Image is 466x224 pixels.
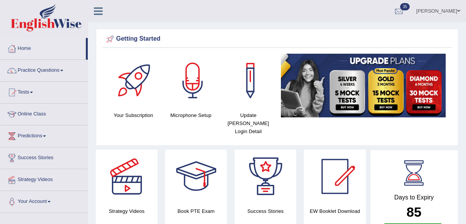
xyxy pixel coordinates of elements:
h4: Book PTE Exam [165,207,227,215]
h4: Success Stories [235,207,296,215]
a: Home [0,38,86,57]
a: Online Class [0,104,88,123]
a: Predictions [0,125,88,145]
span: 35 [400,3,410,10]
h4: Days to Expiry [379,194,450,201]
a: Your Account [0,191,88,210]
h4: Update [PERSON_NAME] Login Detail [223,111,273,135]
h4: Microphone Setup [166,111,216,119]
h4: Your Subscription [108,111,158,119]
b: 85 [407,204,422,219]
a: Tests [0,82,88,101]
a: Strategy Videos [0,169,88,188]
a: Success Stories [0,147,88,166]
h4: EW Booklet Download [304,207,366,215]
div: Getting Started [105,33,450,45]
h4: Strategy Videos [96,207,158,215]
a: Practice Questions [0,60,88,79]
img: small5.jpg [281,54,446,117]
